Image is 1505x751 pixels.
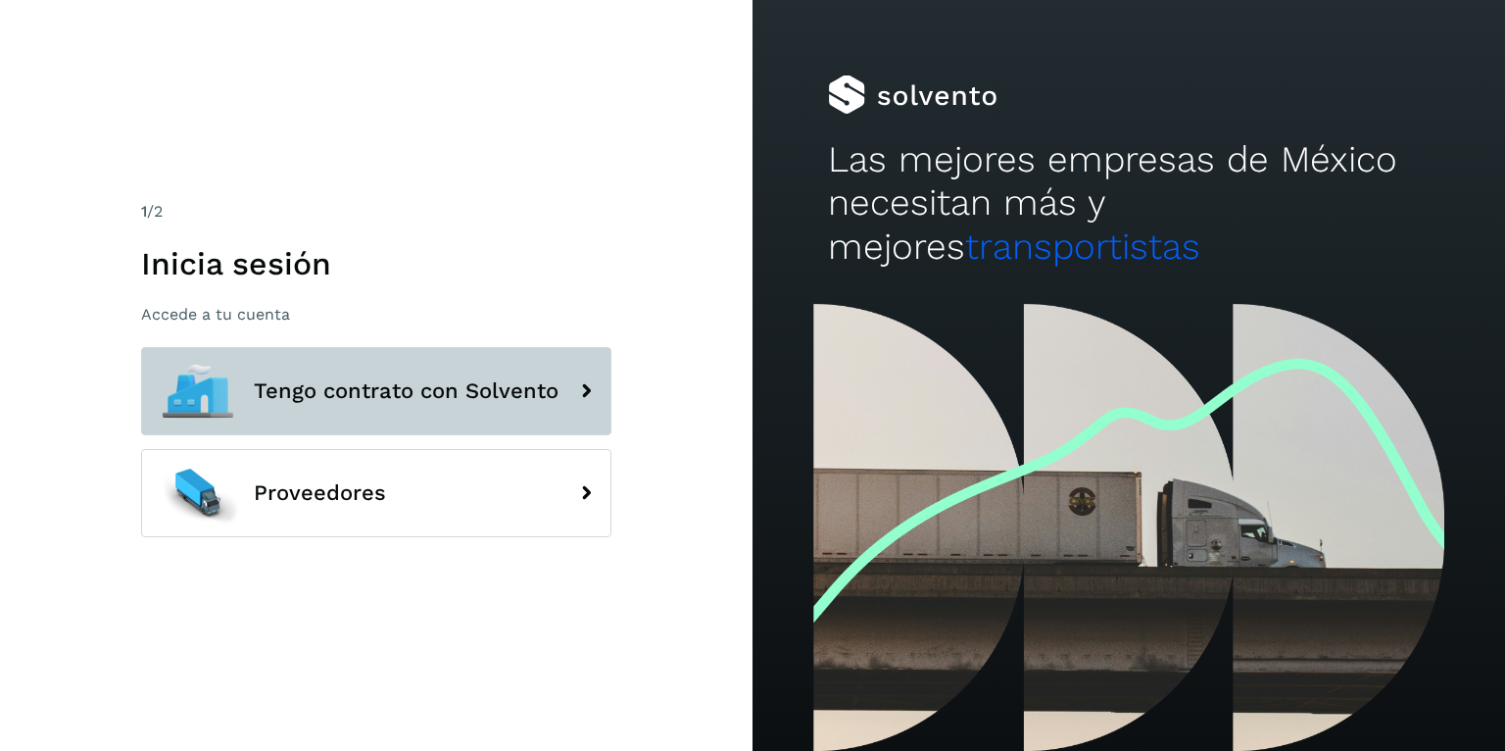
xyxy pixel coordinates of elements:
h1: Inicia sesión [141,245,611,282]
div: /2 [141,200,611,224]
span: Tengo contrato con Solvento [254,379,558,403]
h2: Las mejores empresas de México necesitan más y mejores [828,138,1430,269]
p: Accede a tu cuenta [141,305,611,324]
button: Tengo contrato con Solvento [141,347,611,435]
span: transportistas [965,225,1200,268]
span: Proveedores [254,481,386,505]
button: Proveedores [141,449,611,537]
span: 1 [141,202,147,221]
